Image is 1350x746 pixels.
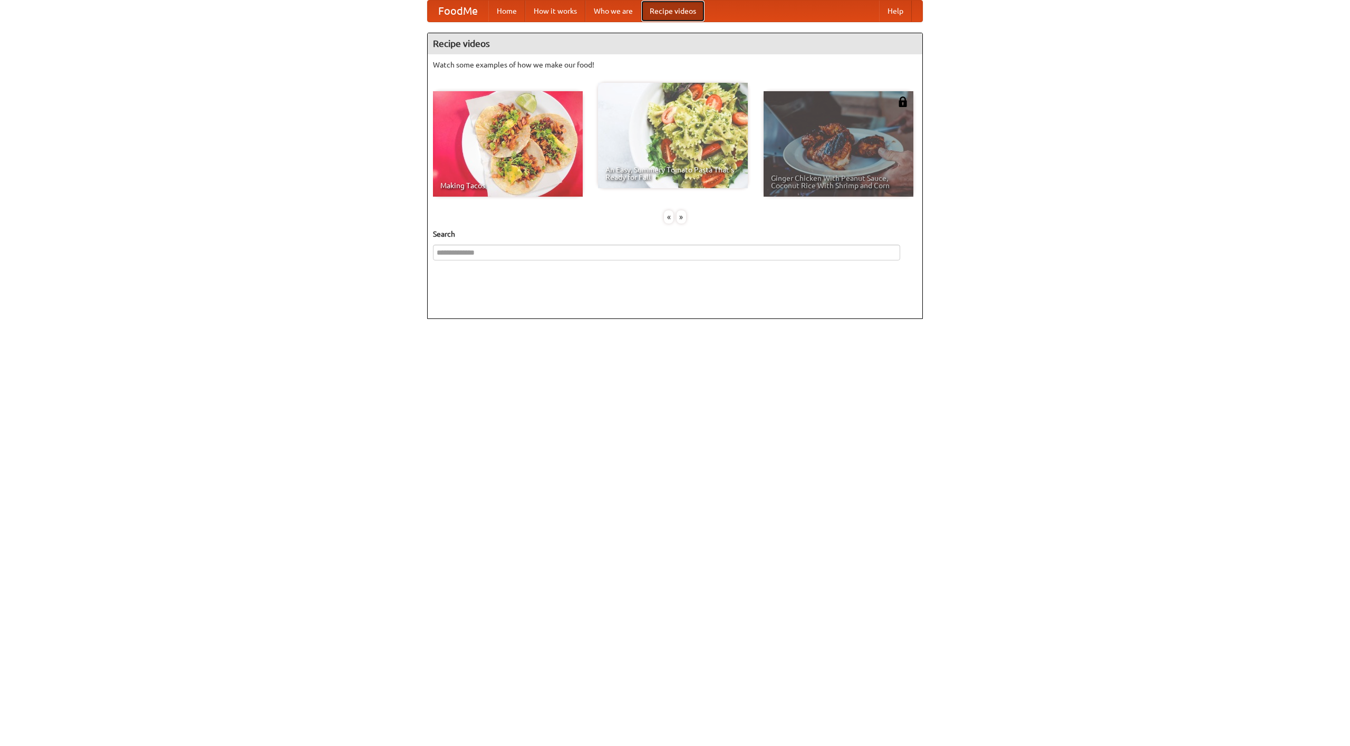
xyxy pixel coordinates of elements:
a: Making Tacos [433,91,583,197]
span: Making Tacos [440,182,575,189]
a: An Easy, Summery Tomato Pasta That's Ready for Fall [598,83,748,188]
p: Watch some examples of how we make our food! [433,60,917,70]
div: » [677,210,686,224]
span: An Easy, Summery Tomato Pasta That's Ready for Fall [605,166,740,181]
a: FoodMe [428,1,488,22]
h5: Search [433,229,917,239]
a: How it works [525,1,585,22]
div: « [664,210,673,224]
h4: Recipe videos [428,33,922,54]
a: Home [488,1,525,22]
a: Help [879,1,912,22]
img: 483408.png [898,96,908,107]
a: Who we are [585,1,641,22]
a: Recipe videos [641,1,705,22]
